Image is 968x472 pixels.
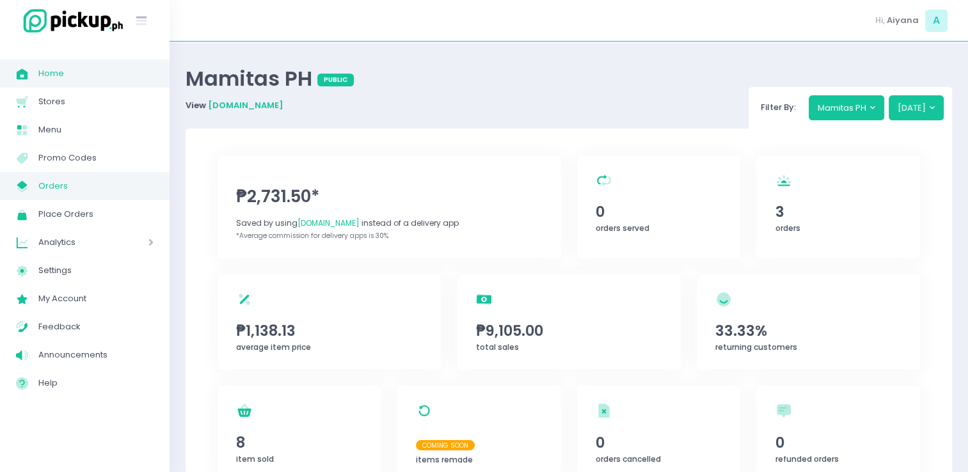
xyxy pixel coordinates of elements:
[38,290,154,307] span: My Account
[38,122,154,138] span: Menu
[416,440,475,450] span: Coming Soon
[38,178,154,194] span: Orders
[236,320,422,342] span: ₱1,138.13
[317,74,354,86] span: public
[236,342,311,352] span: average item price
[236,453,274,464] span: item sold
[236,184,542,209] span: ₱2,731.50*
[38,319,154,335] span: Feedback
[756,155,920,258] a: 3orders
[236,231,388,240] span: *Average commission for delivery apps is 30%
[775,201,901,223] span: 3
[596,453,661,464] span: orders cancelled
[38,150,154,166] span: Promo Codes
[775,432,901,453] span: 0
[16,7,125,35] img: logo
[38,206,154,223] span: Place Orders
[186,99,354,112] p: View
[697,274,920,370] a: 33.33%returning customers
[596,223,649,233] span: orders served
[218,274,441,370] a: ₱1,138.13average item price
[889,95,944,120] button: [DATE]
[809,95,885,120] button: Mamitas PH
[757,101,800,113] span: Filter By:
[457,274,680,370] a: ₱9,105.00total sales
[596,432,722,453] span: 0
[38,375,154,391] span: Help
[208,99,283,111] a: [DOMAIN_NAME]
[38,65,154,82] span: Home
[38,93,154,110] span: Stores
[298,217,360,228] span: [DOMAIN_NAME]
[236,217,542,229] div: Saved by using instead of a delivery app
[775,453,839,464] span: refunded orders
[715,320,901,342] span: 33.33%
[887,14,919,27] span: Aiyana
[875,14,885,27] span: Hi,
[476,342,519,352] span: total sales
[577,155,741,258] a: 0orders served
[596,201,722,223] span: 0
[715,342,797,352] span: returning customers
[38,347,154,363] span: Announcements
[236,432,362,453] span: 8
[416,454,473,465] span: items remade
[476,320,662,342] span: ₱9,105.00
[775,223,800,233] span: orders
[38,234,112,251] span: Analytics
[38,262,154,279] span: Settings
[186,64,317,93] span: Mamitas PH
[925,10,948,32] span: A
